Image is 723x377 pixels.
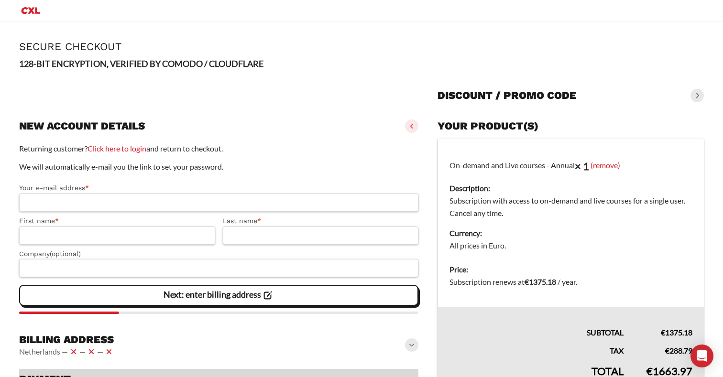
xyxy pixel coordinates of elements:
dd: Subscription with access to on-demand and live courses for a single user. Cancel any time. [449,194,692,219]
h1: Secure Checkout [19,41,704,53]
bdi: 1375.18 [525,277,556,286]
span: Subscription renews at . [449,277,577,286]
p: Returning customer? and return to checkout. [19,142,418,155]
div: Open Intercom Messenger [690,345,713,367]
th: Subtotal [438,307,635,339]
strong: 128-BIT ENCRYPTION, VERIFIED BY COMODO / CLOUDFLARE [19,58,263,69]
vaadin-horizontal-layout: Netherlands — — — [19,346,115,357]
strong: × 1 [575,160,589,172]
h3: New account details [19,119,145,133]
p: We will automatically e-mail you the link to set your password. [19,161,418,173]
dt: Price: [449,263,692,276]
dd: All prices in Euro. [449,239,692,252]
bdi: 288.79 [665,346,692,355]
span: € [665,346,669,355]
span: (optional) [50,250,81,258]
h3: Billing address [19,333,115,346]
label: Your e-mail address [19,183,418,194]
dt: Currency: [449,227,692,239]
dt: Description: [449,182,692,194]
td: On-demand and Live courses - Annual [438,139,704,258]
h3: Discount / promo code [438,89,576,102]
th: Tax [438,339,635,357]
span: / year [558,277,576,286]
a: (remove) [591,160,620,169]
label: Last name [223,215,419,226]
bdi: 1375.18 [661,328,692,337]
a: Click here to login [88,144,146,153]
label: First name [19,215,215,226]
span: € [525,277,529,286]
label: Company [19,248,418,259]
span: € [661,328,665,337]
vaadin-button: Next: enter billing address [19,285,418,306]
